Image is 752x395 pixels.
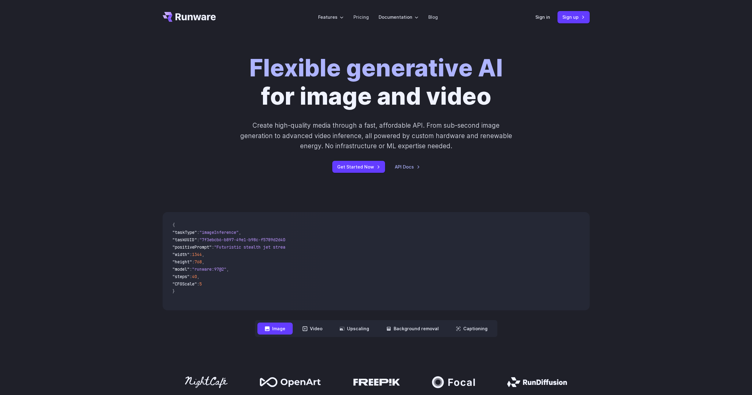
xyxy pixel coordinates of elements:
[197,237,199,242] span: :
[172,289,175,294] span: }
[199,237,293,242] span: "7f3ebcb6-b897-49e1-b98c-f5789d2d40d7"
[449,323,495,335] button: Captioning
[190,266,192,272] span: :
[197,281,199,287] span: :
[172,222,175,228] span: {
[295,323,330,335] button: Video
[163,12,216,22] a: Go to /
[197,274,199,279] span: ,
[239,230,241,235] span: ,
[214,244,438,250] span: "Futuristic stealth jet streaking through a neon-lit cityscape with glowing purple exhaust"
[192,252,202,257] span: 1344
[379,323,446,335] button: Background removal
[192,266,226,272] span: "runware:97@2"
[379,14,418,21] label: Documentation
[249,54,503,82] strong: Flexible generative AI
[557,11,590,23] a: Sign up
[199,281,202,287] span: 5
[172,274,190,279] span: "steps"
[395,163,420,170] a: API Docs
[353,14,369,21] a: Pricing
[249,54,503,110] h1: for image and video
[239,120,513,151] p: Create high-quality media through a fast, affordable API. From sub-second image generation to adv...
[172,281,197,287] span: "CFGScale"
[257,323,293,335] button: Image
[199,230,239,235] span: "imageInference"
[212,244,214,250] span: :
[172,244,212,250] span: "positivePrompt"
[202,252,204,257] span: ,
[172,259,192,265] span: "height"
[197,230,199,235] span: :
[318,14,344,21] label: Features
[190,274,192,279] span: :
[202,259,204,265] span: ,
[172,237,197,242] span: "taskUUID"
[172,230,197,235] span: "taskType"
[332,161,385,173] a: Get Started Now
[428,14,438,21] a: Blog
[332,323,376,335] button: Upscaling
[226,266,229,272] span: ,
[192,259,195,265] span: :
[172,266,190,272] span: "model"
[192,274,197,279] span: 40
[190,252,192,257] span: :
[195,259,202,265] span: 768
[172,252,190,257] span: "width"
[535,14,550,21] a: Sign in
